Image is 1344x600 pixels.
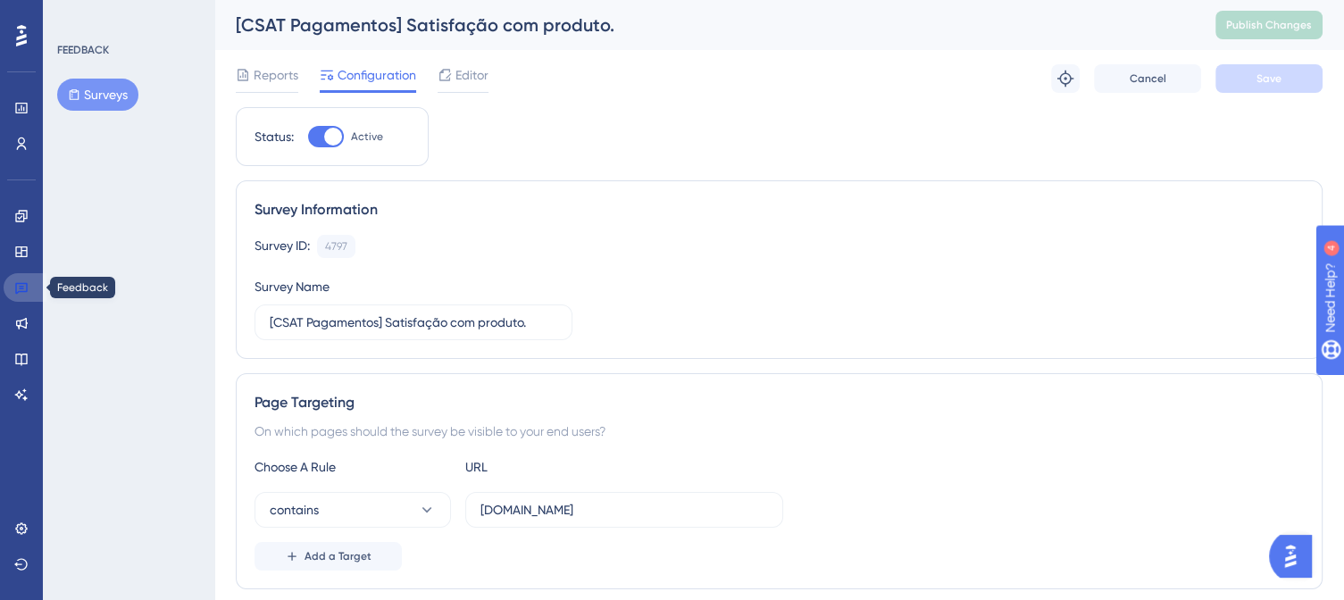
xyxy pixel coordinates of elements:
[270,312,557,332] input: Type your Survey name
[255,199,1304,221] div: Survey Information
[255,276,330,297] div: Survey Name
[1226,18,1312,32] span: Publish Changes
[255,126,294,147] div: Status:
[455,64,488,86] span: Editor
[255,492,451,528] button: contains
[270,499,319,521] span: contains
[124,9,129,23] div: 4
[255,392,1304,413] div: Page Targeting
[1256,71,1281,86] span: Save
[255,421,1304,442] div: On which pages should the survey be visible to your end users?
[255,235,310,258] div: Survey ID:
[351,129,383,144] span: Active
[1215,64,1323,93] button: Save
[57,43,109,57] div: FEEDBACK
[42,4,112,26] span: Need Help?
[1215,11,1323,39] button: Publish Changes
[325,239,347,254] div: 4797
[1094,64,1201,93] button: Cancel
[236,12,1171,37] div: [CSAT Pagamentos] Satisfação com produto.
[57,79,138,111] button: Surveys
[480,500,768,520] input: yourwebsite.com/path
[1269,529,1323,583] iframe: UserGuiding AI Assistant Launcher
[255,456,451,478] div: Choose A Rule
[255,542,402,571] button: Add a Target
[254,64,298,86] span: Reports
[1130,71,1166,86] span: Cancel
[305,549,371,563] span: Add a Target
[465,456,662,478] div: URL
[338,64,416,86] span: Configuration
